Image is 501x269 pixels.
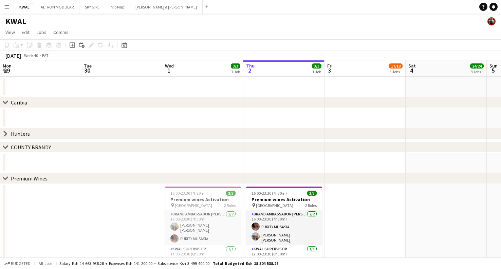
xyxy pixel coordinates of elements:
[224,203,236,208] span: 2 Roles
[105,0,130,14] button: Nip Nap
[470,63,484,69] span: 24/24
[130,0,203,14] button: [PERSON_NAME] & [PERSON_NAME]
[84,63,92,69] span: Tue
[59,261,278,266] div: Salary Ksh 14 663 938.28 + Expenses Ksh 141 200.00 + Subsistence Ksh 3 499 400.00 =
[213,261,278,266] span: Total Budgeted Ksh 18 304 538.28
[326,66,333,74] span: 3
[175,203,212,208] span: [GEOGRAPHIC_DATA]
[53,29,69,35] span: Comms
[11,99,27,106] div: Caribia
[37,261,54,266] span: All jobs
[256,203,293,208] span: [GEOGRAPHIC_DATA]
[5,52,21,59] div: [DATE]
[246,63,255,69] span: Thu
[165,187,241,268] app-job-card: 16:00-23:30 (7h30m)3/3Premium wines Activation [GEOGRAPHIC_DATA]2 RolesBrand Ambassador [PERSON_N...
[3,260,32,267] button: Budgeted
[408,63,416,69] span: Sat
[312,69,321,74] div: 1 Job
[231,63,240,69] span: 3/3
[407,66,416,74] span: 4
[14,0,35,14] button: KWAL
[170,191,206,196] span: 16:00-23:30 (7h30m)
[83,66,92,74] span: 30
[246,196,322,203] h3: Premium wines Activation
[312,63,321,69] span: 3/3
[11,175,48,182] div: Premium Wines
[226,191,236,196] span: 3/3
[2,66,12,74] span: 29
[327,63,333,69] span: Fri
[470,69,483,74] div: 8 Jobs
[487,17,496,25] app-user-avatar: simon yonni
[307,191,317,196] span: 3/3
[3,63,12,69] span: Mon
[3,28,18,37] a: View
[11,130,30,137] div: Hunters
[36,29,47,35] span: Jobs
[35,0,79,14] button: ALTRON MODULAR
[389,63,403,69] span: 17/18
[165,245,241,268] app-card-role: KWAL SUPERVISOR1/117:00-23:30 (6h30m)[PERSON_NAME]
[305,203,317,208] span: 2 Roles
[246,245,322,268] app-card-role: KWAL SUPERVISOR1/117:00-23:30 (6h30m)[PERSON_NAME]
[389,69,402,74] div: 6 Jobs
[34,28,49,37] a: Jobs
[246,187,322,268] app-job-card: 16:00-23:30 (7h30m)3/3Premium wines Activation [GEOGRAPHIC_DATA]2 RolesBrand Ambassador [PERSON_N...
[22,29,30,35] span: Edit
[5,29,15,35] span: View
[488,66,498,74] span: 5
[11,261,31,266] span: Budgeted
[5,16,26,26] h1: KWAL
[231,69,240,74] div: 1 Job
[42,53,49,58] div: EAT
[11,144,51,151] div: COUNTY BRANDY
[51,28,71,37] a: Comms
[79,0,105,14] button: SKY GIRL
[489,63,498,69] span: Sun
[19,28,32,37] a: Edit
[165,210,241,245] app-card-role: Brand Ambassador [PERSON_NAME]2/216:00-23:30 (7h30m)[PERSON_NAME] [PERSON_NAME]PURITY MUSASIA
[165,63,174,69] span: Wed
[22,53,39,58] span: Week 40
[164,66,174,74] span: 1
[245,66,255,74] span: 2
[246,210,322,245] app-card-role: Brand Ambassador [PERSON_NAME]2/216:00-23:30 (7h30m)PURITY MUSASIA[PERSON_NAME] [PERSON_NAME]
[252,191,287,196] span: 16:00-23:30 (7h30m)
[165,196,241,203] h3: Premium wines Activation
